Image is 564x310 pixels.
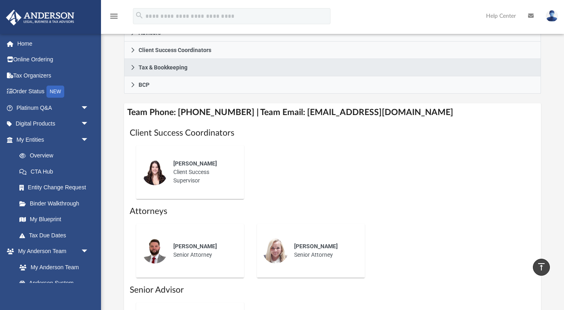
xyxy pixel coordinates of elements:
[6,243,97,260] a: My Anderson Teamarrow_drop_down
[81,116,97,132] span: arrow_drop_down
[6,52,101,68] a: Online Ordering
[139,47,211,53] span: Client Success Coordinators
[11,259,93,275] a: My Anderson Team
[124,59,541,76] a: Tax & Bookkeeping
[124,103,541,121] h4: Team Phone: [PHONE_NUMBER] | Team Email: [EMAIL_ADDRESS][DOMAIN_NAME]
[6,100,101,116] a: Platinum Q&Aarrow_drop_down
[109,11,119,21] i: menu
[11,275,97,291] a: Anderson System
[11,163,101,180] a: CTA Hub
[6,67,101,84] a: Tax Organizers
[11,148,101,164] a: Overview
[6,36,101,52] a: Home
[11,227,101,243] a: Tax Due Dates
[139,30,161,36] span: Advisors
[81,243,97,260] span: arrow_drop_down
[11,195,101,212] a: Binder Walkthrough
[135,11,144,20] i: search
[546,10,558,22] img: User Pic
[11,212,97,228] a: My Blueprint
[130,284,535,296] h1: Senior Advisor
[139,65,187,70] span: Tax & Bookkeeping
[46,86,64,98] div: NEW
[168,237,238,265] div: Senior Attorney
[294,243,338,249] span: [PERSON_NAME]
[533,259,550,276] a: vertical_align_top
[124,76,541,94] a: BCP
[288,237,359,265] div: Senior Attorney
[173,160,217,167] span: [PERSON_NAME]
[142,238,168,264] img: thumbnail
[139,82,149,88] span: BCP
[130,127,535,139] h1: Client Success Coordinators
[130,205,535,217] h1: Attorneys
[263,238,288,264] img: thumbnail
[11,180,101,196] a: Entity Change Request
[109,15,119,21] a: menu
[173,243,217,249] span: [PERSON_NAME]
[4,10,77,25] img: Anderson Advisors Platinum Portal
[168,154,238,191] div: Client Success Supervisor
[6,132,101,148] a: My Entitiesarrow_drop_down
[537,262,546,272] i: vertical_align_top
[81,132,97,148] span: arrow_drop_down
[81,100,97,116] span: arrow_drop_down
[6,84,101,100] a: Order StatusNEW
[142,159,168,185] img: thumbnail
[124,42,541,59] a: Client Success Coordinators
[6,116,101,132] a: Digital Productsarrow_drop_down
